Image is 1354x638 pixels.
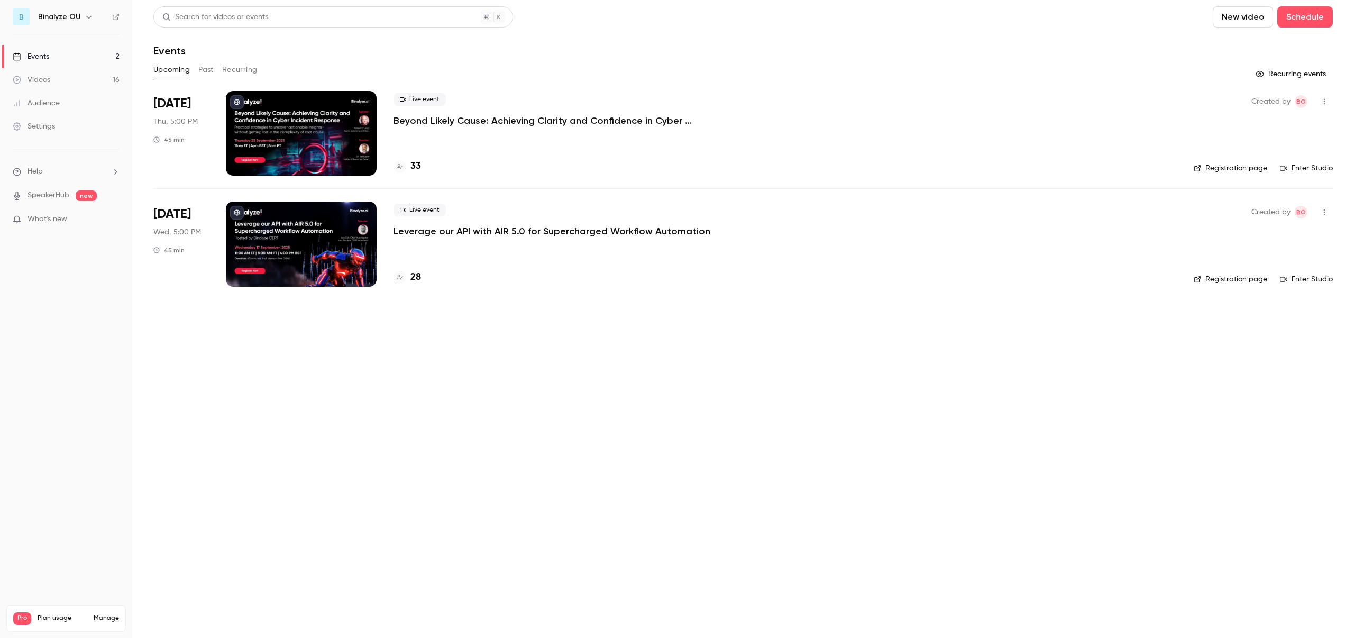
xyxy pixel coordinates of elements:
[13,121,55,132] div: Settings
[1251,66,1333,83] button: Recurring events
[394,159,421,174] a: 33
[13,75,50,85] div: Videos
[1295,206,1307,218] span: Binalyze OU
[153,246,185,254] div: 45 min
[107,215,120,224] iframe: Noticeable Trigger
[28,166,43,177] span: Help
[162,12,268,23] div: Search for videos or events
[394,114,711,127] a: Beyond Likely Cause: Achieving Clarity and Confidence in Cyber Incident Response
[153,227,201,238] span: Wed, 5:00 PM
[198,61,214,78] button: Past
[153,116,198,127] span: Thu, 5:00 PM
[153,202,209,286] div: Oct 1 Wed, 5:00 PM (Europe/Sarajevo)
[19,12,24,23] span: B
[394,204,446,216] span: Live event
[28,190,69,201] a: SpeakerHub
[1251,95,1291,108] span: Created by
[410,159,421,174] h4: 33
[153,206,191,223] span: [DATE]
[394,225,710,238] a: Leverage our API with AIR 5.0 for Supercharged Workflow Automation
[38,614,87,623] span: Plan usage
[153,91,209,176] div: Sep 25 Thu, 5:00 PM (Europe/Sarajevo)
[13,98,60,108] div: Audience
[94,614,119,623] a: Manage
[28,214,67,225] span: What's new
[153,95,191,112] span: [DATE]
[1194,274,1267,285] a: Registration page
[1280,274,1333,285] a: Enter Studio
[76,190,97,201] span: new
[13,612,31,625] span: Pro
[1296,95,1306,108] span: BO
[1296,206,1306,218] span: BO
[394,93,446,106] span: Live event
[410,270,421,285] h4: 28
[1295,95,1307,108] span: Binalyze OU
[1277,6,1333,28] button: Schedule
[153,135,185,144] div: 45 min
[1194,163,1267,174] a: Registration page
[13,51,49,62] div: Events
[13,166,120,177] li: help-dropdown-opener
[222,61,258,78] button: Recurring
[1251,206,1291,218] span: Created by
[1280,163,1333,174] a: Enter Studio
[153,44,186,57] h1: Events
[1213,6,1273,28] button: New video
[38,12,80,22] h6: Binalyze OU
[153,61,190,78] button: Upcoming
[394,270,421,285] a: 28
